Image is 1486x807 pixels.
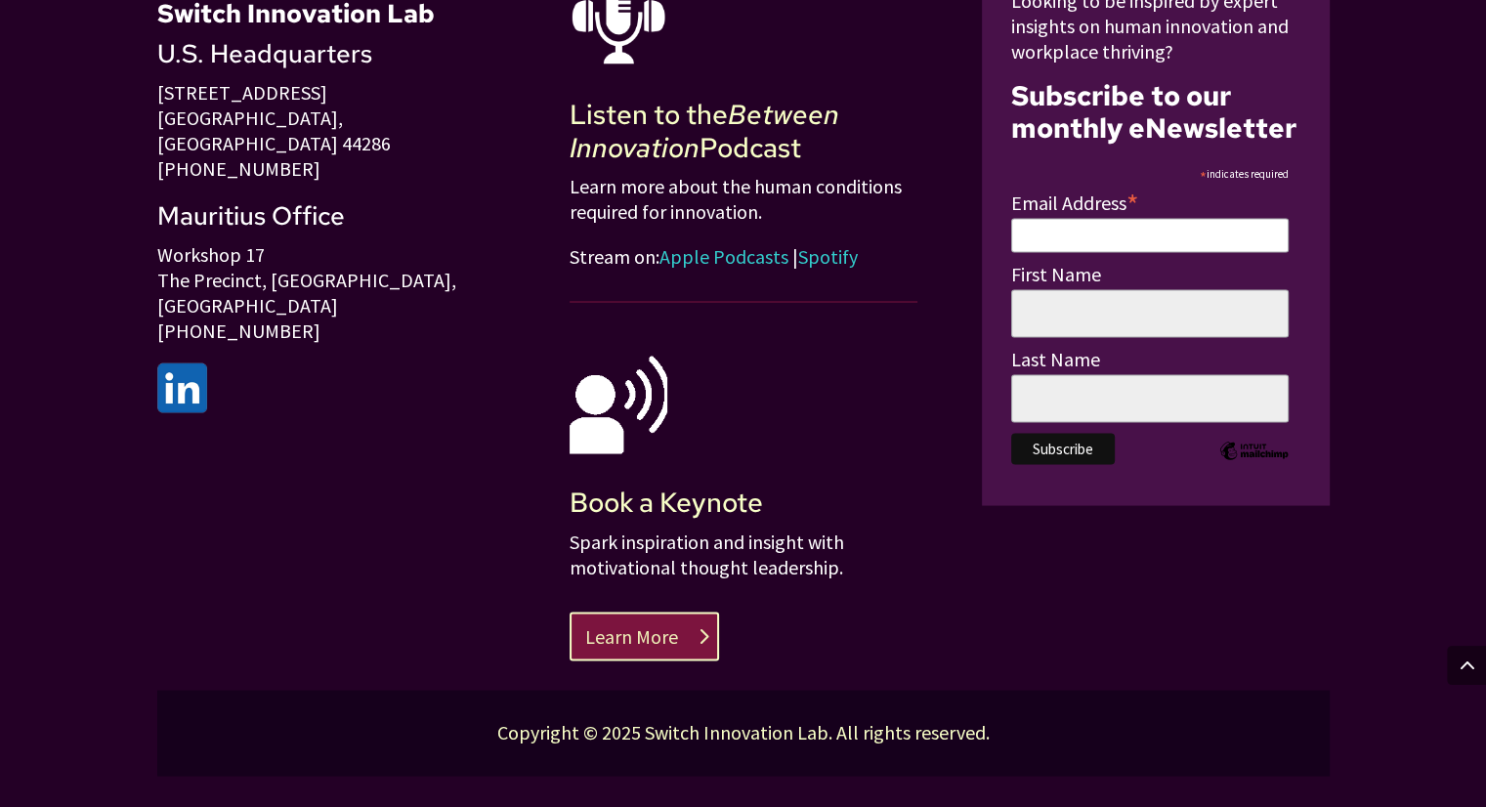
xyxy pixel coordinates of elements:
[1011,186,1289,215] label: Email Address
[1219,431,1289,470] img: Intuit Mailchimp
[157,241,265,266] span: Workshop 17
[570,95,839,165] em: Between Innovation
[1219,450,1289,475] a: Intuit Mailchimp
[570,612,719,660] a: Learn More
[157,198,345,232] span: Mauritius Office
[1011,159,1289,186] div: indicates required
[570,173,902,223] span: Learn more about the human conditions required for innovation.
[570,486,917,529] h2: Book a Keynote
[570,529,844,578] span: Spark inspiration and insight with motivational thought leadership.
[157,267,456,317] span: The Precinct, [GEOGRAPHIC_DATA], [GEOGRAPHIC_DATA]
[1011,346,1289,371] label: Last Name
[157,79,327,104] span: [STREET_ADDRESS]
[157,155,320,180] span: [PHONE_NUMBER]
[570,356,667,453] img: speaking icon white
[1011,79,1300,145] h2: Subscribe to our monthly eNewsletter
[157,318,320,342] span: [PHONE_NUMBER]
[1011,433,1115,464] input: Subscribe
[157,105,391,154] span: [GEOGRAPHIC_DATA], [GEOGRAPHIC_DATA] 44286
[570,243,858,268] span: Stream on: |
[157,37,372,70] span: U.S. Headquarters
[570,98,917,173] h2: Listen to the Podcast
[1011,261,1289,286] label: First Name
[798,243,858,268] a: Spotify
[659,243,788,268] a: Apple Podcasts
[157,719,1330,744] p: Copyright © 2025 Switch Innovation Lab. All rights reserved.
